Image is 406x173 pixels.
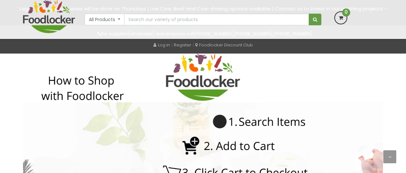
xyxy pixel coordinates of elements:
[174,42,191,48] a: Register
[153,42,170,48] a: Log in
[195,42,253,48] a: Foodlocker Discount Club
[193,42,194,48] span: |
[171,42,173,48] span: |
[124,14,309,25] input: Search our variety of products
[342,8,350,17] span: 0
[85,14,125,25] button: All Products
